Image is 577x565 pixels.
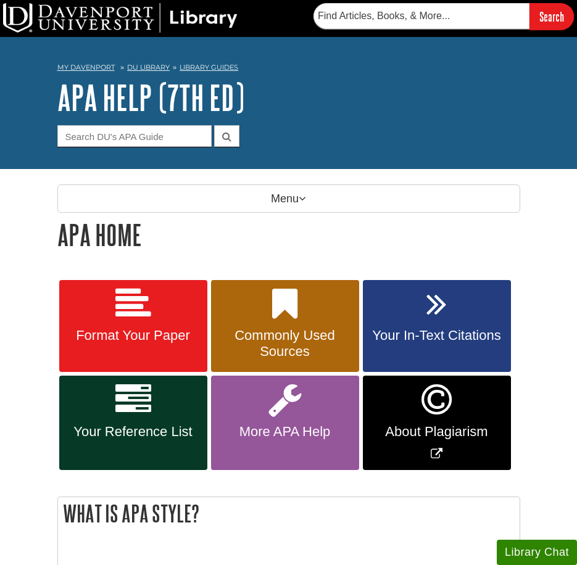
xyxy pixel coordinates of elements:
a: More APA Help [211,376,359,470]
a: Link opens in new window [363,376,511,470]
a: Library Guides [180,63,238,72]
input: Search [529,3,574,30]
img: DU Library [3,3,238,33]
span: More APA Help [220,424,350,440]
nav: breadcrumb [57,59,520,79]
span: Your Reference List [68,424,198,440]
span: Your In-Text Citations [372,328,502,344]
p: Menu [57,184,520,213]
a: My Davenport [57,62,115,73]
a: Commonly Used Sources [211,280,359,373]
span: About Plagiarism [372,424,502,440]
a: Your In-Text Citations [363,280,511,373]
a: Format Your Paper [59,280,207,373]
input: Find Articles, Books, & More... [313,3,529,29]
button: Library Chat [497,540,577,565]
a: APA Help (7th Ed) [57,78,244,117]
a: DU Library [127,63,170,72]
form: Searches DU Library's articles, books, and more [313,3,574,30]
a: Your Reference List [59,376,207,470]
h2: What is APA Style? [58,497,520,530]
span: Format Your Paper [68,328,198,344]
h1: APA Home [57,219,520,250]
input: Search DU's APA Guide [57,125,212,147]
span: Commonly Used Sources [220,328,350,360]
